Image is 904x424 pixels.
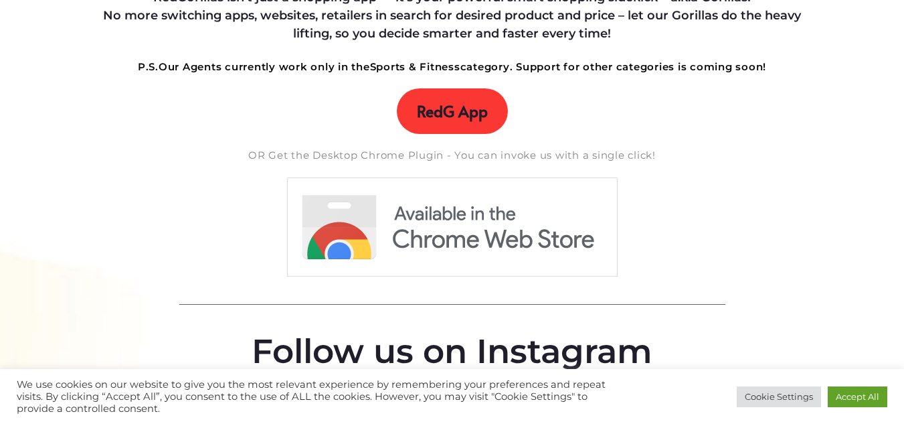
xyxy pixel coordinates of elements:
strong: Our Agents currently work only in the category. Support for other categories is coming soon! [138,60,766,73]
div: We use cookies on our website to give you the most relevant experience by remembering your prefer... [17,378,626,415]
strong: Sports & Fitness [370,60,460,73]
h2: Follow us on Instagram [88,332,816,372]
strong: P.S. [138,60,159,73]
h5: OR Get the Desktop Chrome Plugin - You can invoke us with a single click! [88,147,816,163]
a: Cookie Settings [737,386,821,407]
span: RedG App [417,102,488,121]
a: RedG App [397,88,508,134]
img: RedGorillas Shopping App! [286,177,618,277]
a: Accept All [828,386,887,407]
